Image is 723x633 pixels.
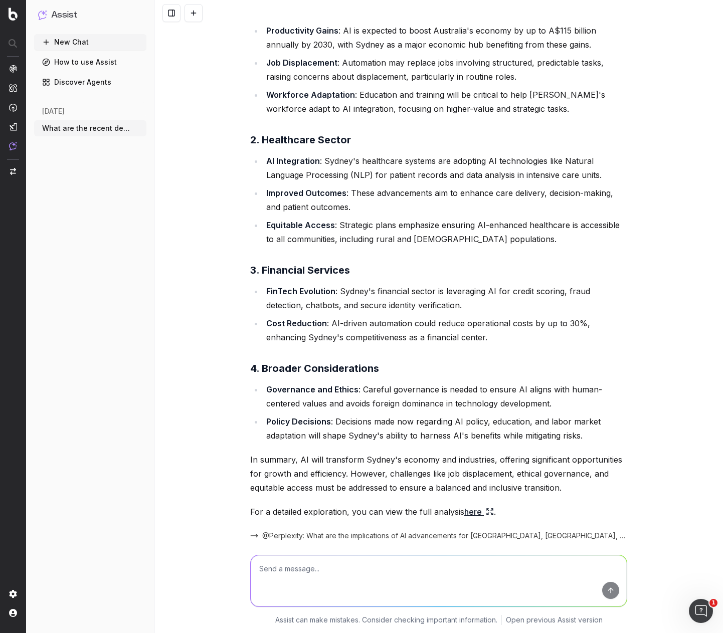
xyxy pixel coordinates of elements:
[250,134,351,146] strong: 2. Healthcare Sector
[266,58,337,68] strong: Job Displacement
[464,505,494,519] a: here
[709,599,717,607] span: 1
[9,590,17,598] img: Setting
[51,8,77,22] h1: Assist
[263,24,627,52] li: : AI is expected to boost Australia's economy by up to A$115 billion annually by 2030, with Sydne...
[9,84,17,92] img: Intelligence
[9,8,18,21] img: Botify logo
[42,106,65,116] span: [DATE]
[9,123,17,131] img: Studio
[263,88,627,116] li: : Education and training will be critical to help [PERSON_NAME]'s workforce adapt to AI integrati...
[34,74,146,90] a: Discover Agents
[34,120,146,136] button: What are the recent developments in AI a
[42,123,130,133] span: What are the recent developments in AI a
[250,505,627,519] p: For a detailed exploration, you can view the full analysis .
[266,156,320,166] strong: AI Integration
[266,90,355,100] strong: Workforce Adaptation
[38,8,142,22] button: Assist
[34,54,146,70] a: How to use Assist
[9,609,17,617] img: My account
[10,168,16,175] img: Switch project
[38,10,47,20] img: Assist
[250,453,627,495] p: In summary, AI will transform Sydney's economy and industries, offering significant opportunities...
[266,384,358,394] strong: Governance and Ethics
[275,615,497,625] p: Assist can make mistakes. Consider checking important information.
[263,316,627,344] li: : AI-driven automation could reduce operational costs by up to 30%, enhancing Sydney's competitiv...
[262,531,627,541] span: @Perplexity: What are the implications of AI advancements for [GEOGRAPHIC_DATA], [GEOGRAPHIC_DATA...
[263,56,627,84] li: : Automation may replace jobs involving structured, predictable tasks, raising concerns about dis...
[9,142,17,150] img: Assist
[9,65,17,73] img: Analytics
[266,188,346,198] strong: Improved Outcomes
[263,414,627,443] li: : Decisions made now regarding AI policy, education, and labor market adaptation will shape Sydne...
[266,286,335,296] strong: FinTech Evolution
[266,26,338,36] strong: Productivity Gains
[266,416,331,427] strong: Policy Decisions
[250,362,379,374] strong: 4. Broader Considerations
[263,284,627,312] li: : Sydney's financial sector is leveraging AI for credit scoring, fraud detection, chatbots, and s...
[266,220,335,230] strong: Equitable Access
[263,382,627,410] li: : Careful governance is needed to ensure AI aligns with human-centered values and avoids foreign ...
[689,599,713,623] iframe: Intercom live chat
[263,186,627,214] li: : These advancements aim to enhance care delivery, decision-making, and patient outcomes.
[9,103,17,112] img: Activation
[34,34,146,50] button: New Chat
[266,318,327,328] strong: Cost Reduction
[263,154,627,182] li: : Sydney's healthcare systems are adopting AI technologies like Natural Language Processing (NLP)...
[250,264,350,276] strong: 3. Financial Services
[250,531,627,541] button: @Perplexity: What are the implications of AI advancements for [GEOGRAPHIC_DATA], [GEOGRAPHIC_DATA...
[506,615,603,625] a: Open previous Assist version
[263,218,627,246] li: : Strategic plans emphasize ensuring AI-enhanced healthcare is accessible to all communities, inc...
